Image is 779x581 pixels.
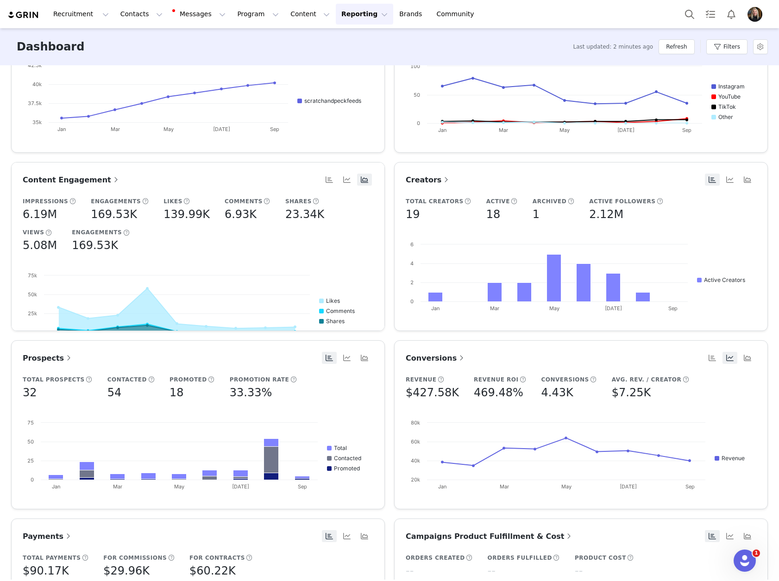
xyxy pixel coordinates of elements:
[406,384,459,401] h5: $427.58K
[189,562,236,579] h5: $60.22K
[533,197,566,206] h5: Archived
[91,206,137,223] h5: 169.53K
[285,197,312,206] h5: Shares
[72,228,122,237] h5: Engagements
[115,4,168,25] button: Contacts
[7,11,40,19] img: grin logo
[742,7,772,22] button: Profile
[213,126,230,132] text: [DATE]
[103,554,167,562] h5: For Commissions
[163,197,182,206] h5: Likes
[91,197,141,206] h5: Engagements
[23,354,73,362] span: Prospects
[406,532,573,541] span: Campaigns Product Fulfillment & Cost
[230,375,289,384] h5: Promotion Rate
[410,63,420,69] text: 100
[304,97,361,104] text: scratchandpeckfeeds
[573,43,653,51] span: Last updated: 2 minutes ago
[23,197,68,206] h5: Impressions
[718,93,741,100] text: YouTube
[169,4,231,25] button: Messages
[488,554,552,562] h5: Orders Fulfilled
[474,375,519,384] h5: Revenue ROI
[753,550,760,557] span: 1
[541,384,573,401] h5: 4.43K
[406,197,464,206] h5: Total Creators
[706,39,748,54] button: Filters
[486,206,501,223] h5: 18
[326,307,355,314] text: Comments
[438,483,447,490] text: Jan
[734,550,756,572] iframe: Intercom live chat
[27,419,34,426] text: 75
[174,483,184,490] text: May
[163,126,174,132] text: May
[559,127,570,133] text: May
[431,4,484,25] a: Community
[659,39,694,54] button: Refresh
[111,126,120,132] text: Mar
[406,174,451,186] a: Creators
[589,206,623,223] h5: 2.12M
[285,206,324,223] h5: 23.34K
[410,279,414,286] text: 2
[431,305,440,312] text: Jan
[411,438,420,445] text: 60k
[23,174,120,186] a: Content Engagement
[230,384,272,401] h5: 33.33%
[617,127,635,133] text: [DATE]
[406,175,451,184] span: Creators
[298,483,307,490] text: Sep
[326,297,340,304] text: Likes
[474,384,523,401] h5: 469.48%
[500,483,509,490] text: Mar
[718,103,736,110] text: TikTok
[232,483,249,490] text: [DATE]
[406,354,466,362] span: Conversions
[31,476,34,483] text: 0
[326,318,345,325] text: Shares
[72,237,118,254] h5: 169.53K
[27,438,34,445] text: 50
[488,562,496,579] h5: --
[163,206,210,223] h5: 139.99K
[410,260,414,267] text: 4
[612,384,651,401] h5: $7.25K
[490,305,499,312] text: Mar
[589,197,655,206] h5: Active Followers
[23,554,81,562] h5: Total Payments
[23,562,69,579] h5: $90.17K
[499,127,508,133] text: Mar
[549,305,559,312] text: May
[721,4,741,25] button: Notifications
[704,276,745,283] text: Active Creators
[394,4,430,25] a: Brands
[23,384,37,401] h5: 32
[406,352,466,364] a: Conversions
[406,206,420,223] h5: 19
[23,532,73,541] span: Payments
[718,113,733,120] text: Other
[23,228,44,237] h5: Views
[270,126,279,132] text: Sep
[575,554,626,562] h5: Product Cost
[17,38,84,55] h3: Dashboard
[406,531,573,542] a: Campaigns Product Fulfillment & Cost
[170,384,184,401] h5: 18
[28,100,42,106] text: 37.5k
[486,197,510,206] h5: Active
[533,206,540,223] h5: 1
[34,329,37,336] text: 0
[52,483,61,490] text: Jan
[561,483,572,490] text: May
[682,127,691,133] text: Sep
[48,4,114,25] button: Recruitment
[27,457,34,464] text: 25
[438,127,447,133] text: Jan
[23,531,73,542] a: Payments
[668,305,678,312] text: Sep
[605,305,622,312] text: [DATE]
[575,562,583,579] h5: --
[28,291,37,298] text: 50k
